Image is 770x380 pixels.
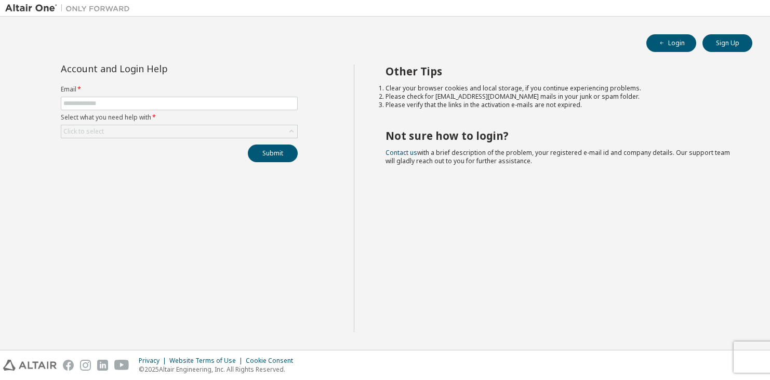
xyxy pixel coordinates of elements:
[646,34,696,52] button: Login
[246,357,299,365] div: Cookie Consent
[61,64,250,73] div: Account and Login Help
[61,125,297,138] div: Click to select
[139,357,169,365] div: Privacy
[386,64,734,78] h2: Other Tips
[97,360,108,371] img: linkedin.svg
[63,127,104,136] div: Click to select
[386,129,734,142] h2: Not sure how to login?
[169,357,246,365] div: Website Terms of Use
[61,113,298,122] label: Select what you need help with
[386,101,734,109] li: Please verify that the links in the activation e-mails are not expired.
[80,360,91,371] img: instagram.svg
[702,34,752,52] button: Sign Up
[61,85,298,94] label: Email
[386,148,730,165] span: with a brief description of the problem, your registered e-mail id and company details. Our suppo...
[386,93,734,101] li: Please check for [EMAIL_ADDRESS][DOMAIN_NAME] mails in your junk or spam folder.
[3,360,57,371] img: altair_logo.svg
[248,145,298,162] button: Submit
[114,360,129,371] img: youtube.svg
[139,365,299,374] p: © 2025 Altair Engineering, Inc. All Rights Reserved.
[5,3,135,14] img: Altair One
[386,84,734,93] li: Clear your browser cookies and local storage, if you continue experiencing problems.
[386,148,417,157] a: Contact us
[63,360,74,371] img: facebook.svg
